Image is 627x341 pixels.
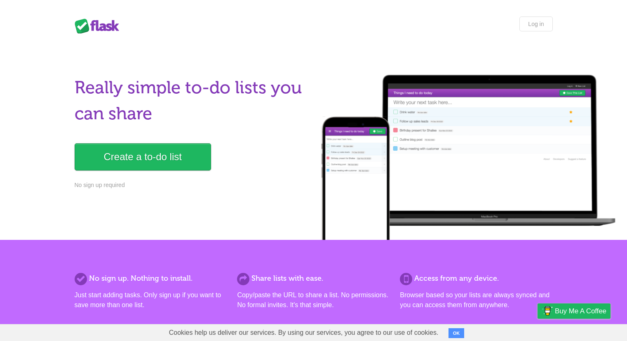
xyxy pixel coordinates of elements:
[75,273,227,284] h2: No sign up. Nothing to install.
[449,328,465,338] button: OK
[75,181,309,189] p: No sign up required
[75,19,124,33] div: Flask Lists
[400,273,552,284] h2: Access from any device.
[555,304,606,318] span: Buy me a coffee
[542,304,553,318] img: Buy me a coffee
[237,273,390,284] h2: Share lists with ease.
[75,143,211,170] a: Create a to-do list
[75,290,227,310] p: Just start adding tasks. Only sign up if you want to save more than one list.
[519,17,552,31] a: Log in
[75,75,309,127] h1: Really simple to-do lists you can share
[538,303,611,319] a: Buy me a coffee
[161,324,447,341] span: Cookies help us deliver our services. By using our services, you agree to our use of cookies.
[400,290,552,310] p: Browser based so your lists are always synced and you can access them from anywhere.
[237,290,390,310] p: Copy/paste the URL to share a list. No permissions. No formal invites. It's that simple.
